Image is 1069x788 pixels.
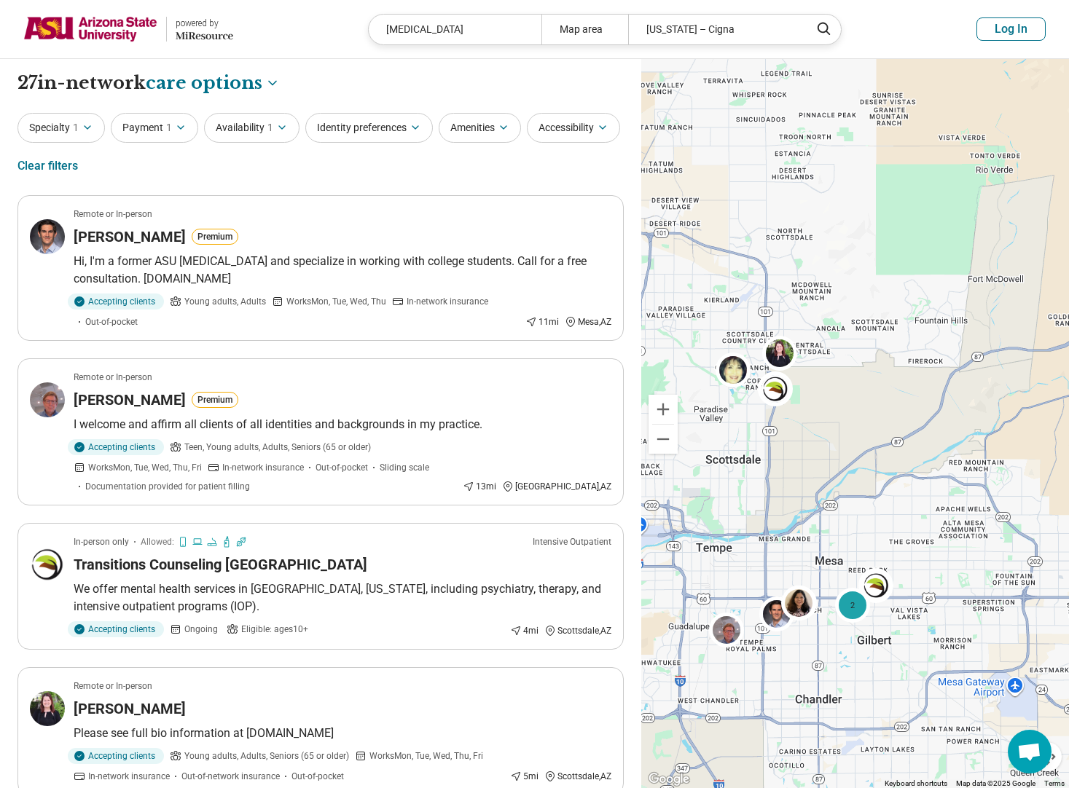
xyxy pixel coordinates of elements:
[184,295,266,308] span: Young adults, Adults
[510,770,539,783] div: 5 mi
[85,480,250,493] span: Documentation provided for patient filling
[184,749,349,763] span: Young adults, Adults, Seniors (65 or older)
[544,624,611,637] div: Scottsdale , AZ
[291,770,344,783] span: Out-of-pocket
[74,535,129,548] p: In-person only
[68,748,164,764] div: Accepting clients
[407,295,488,308] span: In-network insurance
[628,15,801,44] div: [US_STATE] – Cigna
[649,425,678,454] button: Zoom out
[88,770,170,783] span: In-network insurance
[74,416,611,433] p: I welcome and affirm all clients of all identities and backgrounds in my practice.
[73,120,79,135] span: 1
[146,71,262,95] span: care options
[525,315,559,328] div: 11 mi
[68,293,164,310] div: Accepting clients
[74,554,367,575] h3: Transitions Counseling [GEOGRAPHIC_DATA]
[74,580,611,615] p: We offer mental health services in [GEOGRAPHIC_DATA], [US_STATE], including psychiatry, therapy, ...
[649,395,678,424] button: Zoom in
[502,480,611,493] div: [GEOGRAPHIC_DATA] , AZ
[439,113,521,143] button: Amenities
[463,480,496,493] div: 13 mi
[541,15,628,44] div: Map area
[527,113,620,143] button: Accessibility
[241,623,308,636] span: Eligible: ages 10+
[68,439,164,455] div: Accepting clients
[23,12,233,47] a: Arizona State Universitypowered by
[141,535,174,548] span: Allowed:
[1044,779,1065,787] a: Terms (opens in new tab)
[23,12,157,47] img: Arizona State University
[74,371,152,384] p: Remote or In-person
[74,679,152,693] p: Remote or In-person
[181,770,280,783] span: Out-of-network insurance
[1008,730,1052,773] div: Open chat
[68,621,164,637] div: Accepting clients
[111,113,198,143] button: Payment1
[956,779,1035,787] span: Map data ©2025 Google
[74,698,186,719] h3: [PERSON_NAME]
[85,315,138,328] span: Out-of-pocket
[74,725,611,742] p: Please see full bio information at [DOMAIN_NAME]
[976,17,1046,41] button: Log In
[74,253,611,288] p: Hi, I'm a former ASU [MEDICAL_DATA] and specialize in working with college students. Call for a f...
[286,295,386,308] span: Works Mon, Tue, Wed, Thu
[74,390,186,410] h3: [PERSON_NAME]
[533,535,611,548] p: Intensive Outpatient
[267,120,273,135] span: 1
[544,770,611,783] div: Scottsdale , AZ
[146,71,280,95] button: Care options
[222,461,304,474] span: In-network insurance
[204,113,299,143] button: Availability1
[835,588,870,623] div: 2
[380,461,429,474] span: Sliding scale
[17,71,280,95] h1: 27 in-network
[88,461,202,474] span: Works Mon, Tue, Wed, Thu, Fri
[369,749,483,763] span: Works Mon, Tue, Wed, Thu, Fri
[184,441,371,454] span: Teen, Young adults, Adults, Seniors (65 or older)
[192,229,238,245] button: Premium
[166,120,172,135] span: 1
[176,17,233,30] div: powered by
[74,226,186,247] h3: [PERSON_NAME]
[17,113,105,143] button: Specialty1
[192,392,238,408] button: Premium
[316,461,368,474] span: Out-of-pocket
[305,113,433,143] button: Identity preferences
[17,149,78,184] div: Clear filters
[565,315,611,328] div: Mesa , AZ
[184,623,218,636] span: Ongoing
[510,624,539,637] div: 4 mi
[74,208,152,221] p: Remote or In-person
[369,15,541,44] div: [MEDICAL_DATA]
